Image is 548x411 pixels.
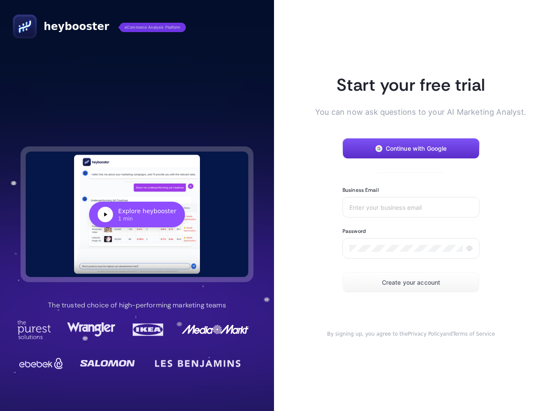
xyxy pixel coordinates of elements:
img: Salomon [80,355,135,372]
a: Terms of Service [453,331,495,337]
span: heybooster [44,20,109,33]
label: Business Email [342,187,379,194]
p: You can now ask questions to your AI Marketing Analyst. [315,106,507,118]
label: Password [342,228,366,235]
button: Continue with Google [342,138,479,159]
img: LesBenjamin [150,353,246,374]
img: MediaMarkt [181,320,250,339]
img: Ikea [131,320,165,339]
div: Explore heybooster [118,207,176,215]
input: Enter your business email [349,204,473,211]
button: Create your account [342,272,479,293]
span: eCommerce Analysis Platform [119,23,186,32]
a: Privacy Policy [408,331,443,337]
span: By signing up, you agree to the [327,331,408,337]
div: 1 min [118,215,176,222]
img: Ebebek [17,355,65,372]
h1: Start your free trial [315,74,507,96]
img: Purest [17,320,51,339]
div: and [315,331,507,337]
button: Explore heybooster1 min [26,152,248,277]
a: heyboostereCommerce Analysis Platform [13,15,186,39]
img: Wrangler [67,320,115,339]
span: Create your account [382,279,441,286]
p: The trusted choice of high-performing marketing teams [48,300,226,310]
span: Continue with Google [386,145,447,152]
